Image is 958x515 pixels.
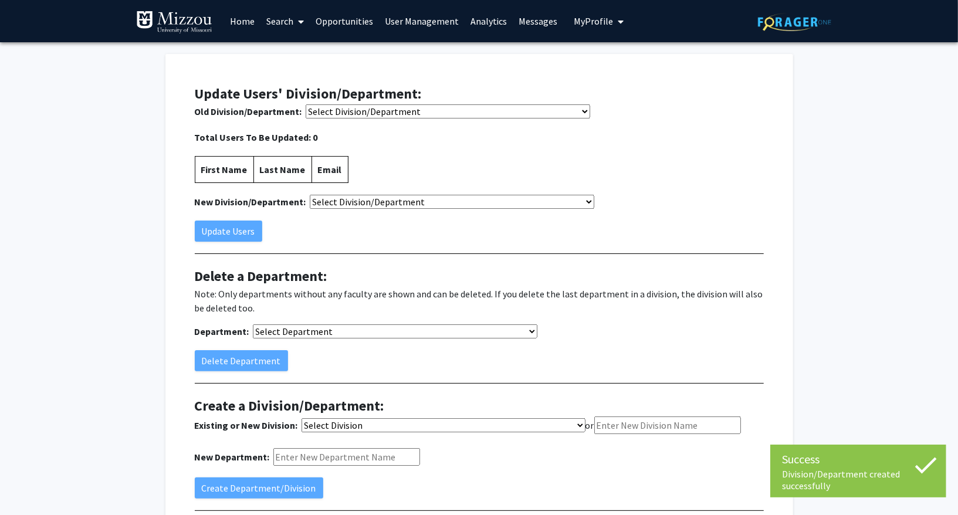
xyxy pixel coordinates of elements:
span: Update Users' Division/Department: [195,84,422,103]
label: Department: [195,324,249,338]
th: Last Name [253,157,312,183]
span: Delete a Department: [195,267,327,285]
label: New Department: [195,450,270,464]
span: Create a Division/Department: [195,397,384,415]
a: Analytics [465,1,513,42]
a: Search [260,1,310,42]
p: Note: Only departments without any faculty are shown and can be deleted. If you delete the last d... [195,287,764,315]
button: Delete Department [195,350,288,371]
div: Success [782,450,935,468]
img: ForagerOne Logo [758,13,831,31]
button: Create Department/Division [195,477,323,499]
label: Existing or New Division: [195,418,298,432]
a: Home [224,1,260,42]
span: My Profile [574,15,614,27]
button: Update Users [195,221,262,242]
iframe: Chat [9,462,50,506]
a: User Management [379,1,465,42]
a: Messages [513,1,564,42]
input: Enter New Department Name [273,448,420,466]
div: Division/Department created successfully [782,468,935,492]
label: New Division/Department: [195,195,306,209]
th: First Name [195,157,253,183]
span: Total Users To Be Updated: 0 [195,130,764,144]
a: Opportunities [310,1,379,42]
div: or [195,416,764,466]
th: Email [312,157,348,183]
label: Old Division/Department: [195,104,302,118]
input: Enter New Division Name [594,416,741,434]
img: University of Missouri Logo [136,11,212,34]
